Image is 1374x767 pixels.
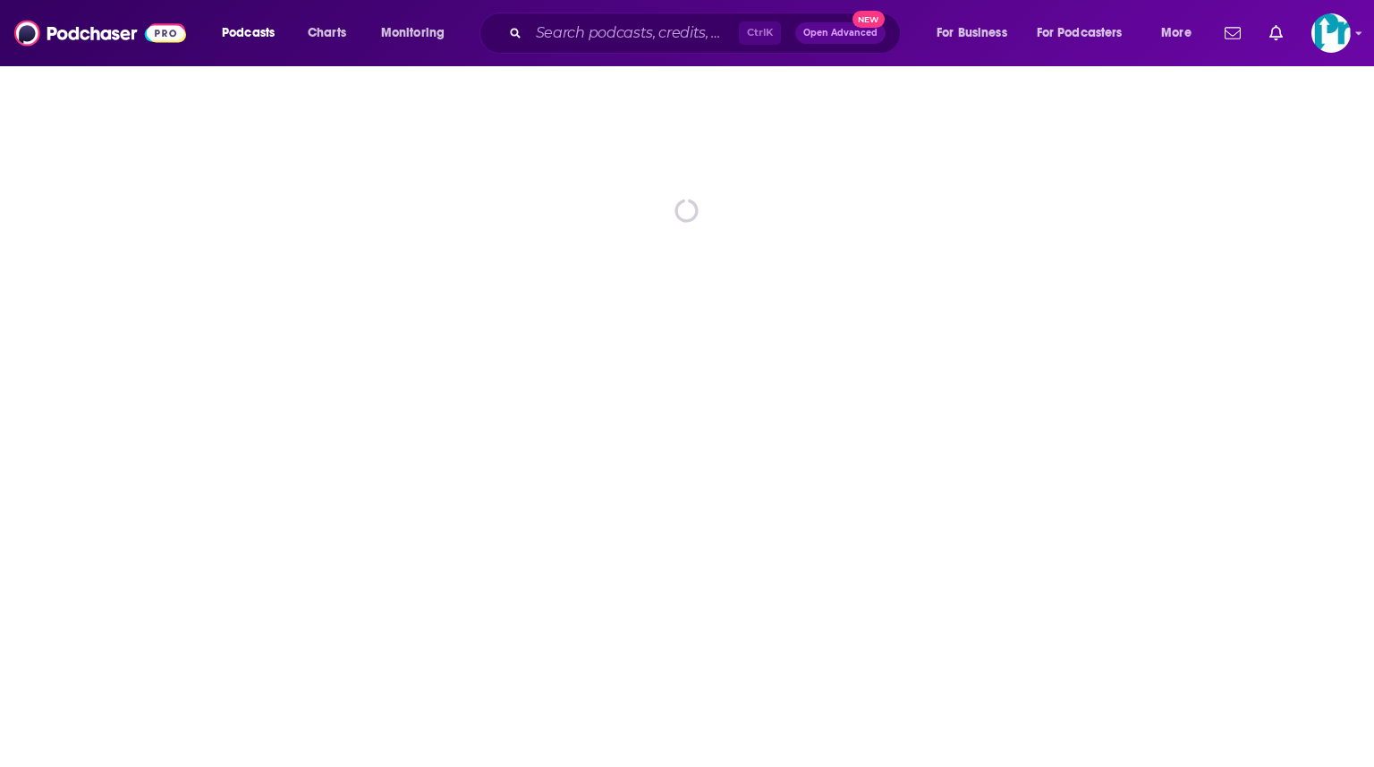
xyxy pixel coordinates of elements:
[209,19,298,47] button: open menu
[308,21,346,46] span: Charts
[1037,21,1123,46] span: For Podcasters
[529,19,739,47] input: Search podcasts, credits, & more...
[924,19,1030,47] button: open menu
[852,11,885,28] span: New
[369,19,468,47] button: open menu
[296,19,357,47] a: Charts
[1311,13,1351,53] img: User Profile
[1149,19,1214,47] button: open menu
[1311,13,1351,53] span: Logged in as Predictitpress
[739,21,781,45] span: Ctrl K
[803,29,878,38] span: Open Advanced
[496,13,918,54] div: Search podcasts, credits, & more...
[1025,19,1149,47] button: open menu
[14,16,186,50] img: Podchaser - Follow, Share and Rate Podcasts
[1262,18,1290,48] a: Show notifications dropdown
[795,22,886,44] button: Open AdvancedNew
[1161,21,1192,46] span: More
[1311,13,1351,53] button: Show profile menu
[1217,18,1248,48] a: Show notifications dropdown
[937,21,1007,46] span: For Business
[222,21,275,46] span: Podcasts
[381,21,445,46] span: Monitoring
